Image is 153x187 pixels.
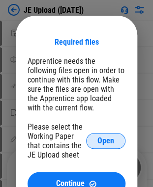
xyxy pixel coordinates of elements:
[28,122,86,160] div: Please select the Working Paper that contains the JE Upload sheet
[97,137,114,145] span: Open
[86,133,125,149] button: Open
[55,37,99,47] div: Required files
[28,56,125,112] div: Apprentice needs the following files open in order to continue with this flow. Make sure the file...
